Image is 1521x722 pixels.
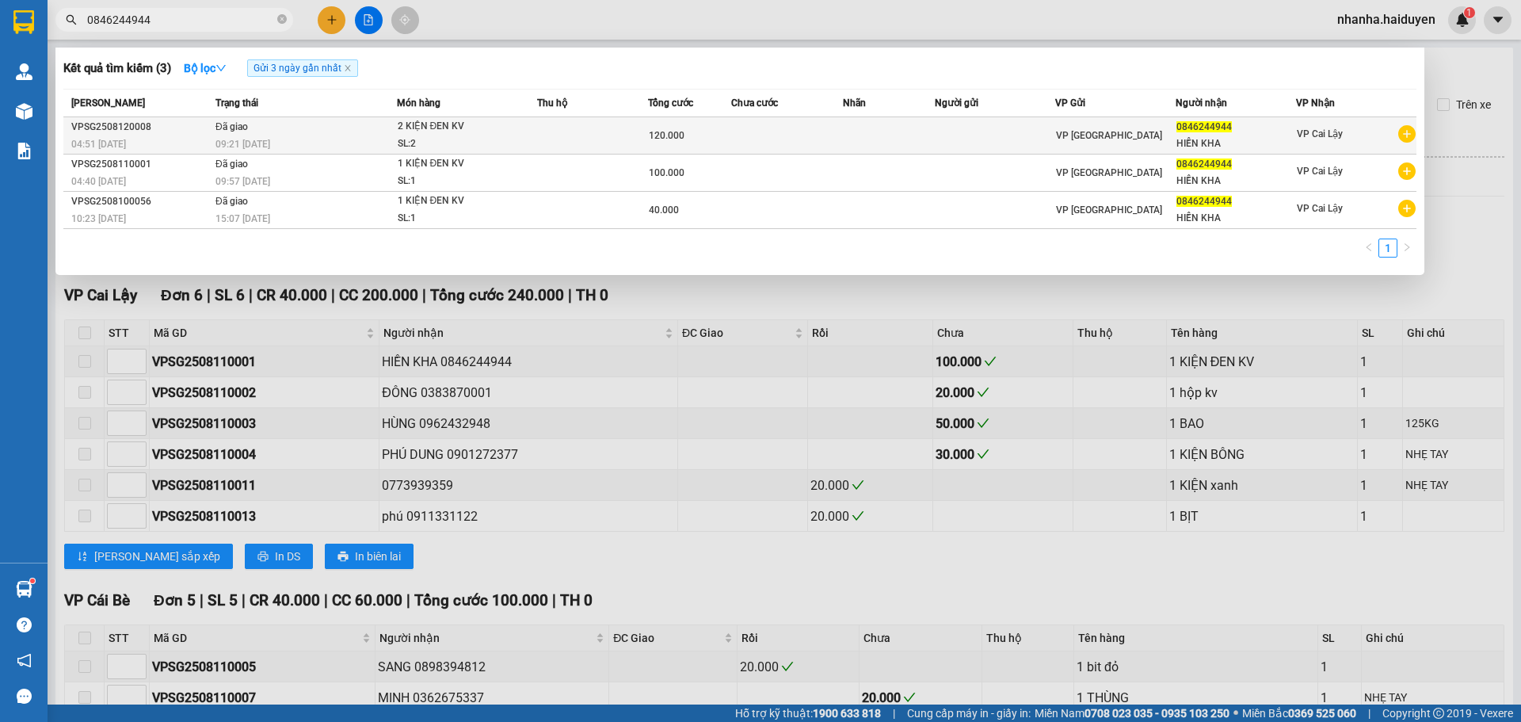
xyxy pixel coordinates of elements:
button: left [1359,239,1378,258]
img: warehouse-icon [16,63,32,80]
span: close-circle [277,13,287,28]
div: SL: 2 [398,136,517,153]
img: solution-icon [16,143,32,159]
input: Tìm tên, số ĐT hoặc mã đơn [87,11,274,29]
span: plus-circle [1398,200,1416,217]
span: 0846244944 [1176,121,1232,132]
span: Trạng thái [215,97,258,109]
div: 2 KIỆN ĐEN KV [398,118,517,136]
strong: Bộ lọc [184,62,227,74]
span: Chưa cước [731,97,778,109]
span: VP [GEOGRAPHIC_DATA] [1056,167,1162,178]
span: search [66,14,77,25]
span: 40.000 [649,204,679,216]
span: Đã giao [215,196,248,207]
li: 1 [1378,239,1397,258]
span: 04:40 [DATE] [71,176,126,187]
span: 09:57 [DATE] [215,176,270,187]
div: VPSG2508120008 [71,119,211,136]
span: VP Cai Lậy [1297,203,1343,214]
span: message [17,689,32,704]
h3: Kết quả tìm kiếm ( 3 ) [63,60,171,77]
span: Thu hộ [537,97,567,109]
span: plus-circle [1398,162,1416,180]
div: HIỀN KHA [1176,136,1295,152]
span: Người gửi [935,97,978,109]
span: 04:51 [DATE] [71,139,126,150]
div: 1 KIỆN ĐEN KV [398,193,517,210]
span: down [215,63,227,74]
img: warehouse-icon [16,103,32,120]
div: 1 KIỆN ĐEN KV [398,155,517,173]
span: right [1402,243,1412,252]
span: plus-circle [1398,125,1416,143]
div: HIỀN KHA [1176,210,1295,227]
span: VP Cai Lậy [1297,166,1343,177]
span: close-circle [277,14,287,24]
span: 120.000 [649,130,684,141]
span: notification [17,653,32,668]
span: close [344,64,352,72]
span: VP [GEOGRAPHIC_DATA] [1056,130,1162,141]
span: [PERSON_NAME] [71,97,145,109]
span: 0846244944 [1176,159,1232,170]
span: Gửi 3 ngày gần nhất [247,59,358,77]
span: 09:21 [DATE] [215,139,270,150]
span: Tổng cước [648,97,693,109]
span: left [1364,243,1374,252]
button: right [1397,239,1416,258]
img: warehouse-icon [16,581,32,598]
div: HIỀN KHA [1176,173,1295,189]
span: 10:23 [DATE] [71,213,126,224]
li: Next Page [1397,239,1416,258]
span: Nhãn [843,97,866,109]
img: logo-vxr [13,10,34,34]
a: 1 [1379,239,1397,257]
button: Bộ lọcdown [171,55,239,81]
li: Previous Page [1359,239,1378,258]
span: Người nhận [1176,97,1227,109]
span: 100.000 [649,167,684,178]
sup: 1 [30,579,35,583]
span: VP Cai Lậy [1297,128,1343,139]
span: 15:07 [DATE] [215,213,270,224]
span: 0846244944 [1176,196,1232,207]
span: VP Gửi [1055,97,1085,109]
div: SL: 1 [398,173,517,190]
div: VPSG2508100056 [71,193,211,210]
span: Đã giao [215,121,248,132]
span: Món hàng [397,97,440,109]
span: VP Nhận [1296,97,1335,109]
span: Đã giao [215,159,248,170]
span: VP [GEOGRAPHIC_DATA] [1056,204,1162,216]
div: VPSG2508110001 [71,156,211,173]
span: question-circle [17,617,32,632]
div: SL: 1 [398,210,517,227]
